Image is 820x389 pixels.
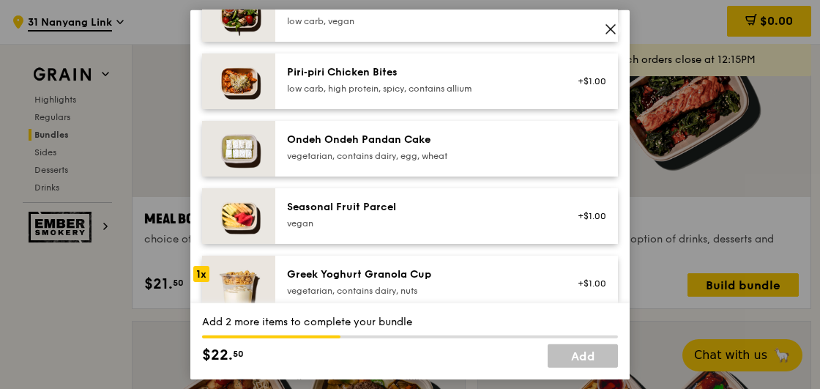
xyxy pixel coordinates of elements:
[202,188,275,243] img: daily_normal_Seasonal_Fruit_Parcel__Horizontal_.jpg
[287,199,550,214] div: Seasonal Fruit Parcel
[567,277,606,289] div: +$1.00
[202,315,618,330] div: Add 2 more items to complete your bundle
[287,15,550,26] div: low carb, vegan
[193,265,209,281] div: 1x
[202,344,233,366] span: $22.
[548,344,618,368] a: Add
[202,120,275,176] img: daily_normal_Ondeh_Ondeh_Pandan_Cake-HORZ.jpg
[287,132,550,147] div: Ondeh Ondeh Pandan Cake
[202,255,275,328] img: daily_normal_Greek_Yoghurt_Granola_Cup.jpeg
[287,82,550,94] div: low carb, high protein, spicy, contains allium
[287,149,550,161] div: vegetarian, contains dairy, egg, wheat
[287,64,550,79] div: Piri‑piri Chicken Bites
[567,210,606,221] div: +$1.00
[287,267,550,281] div: Greek Yoghurt Granola Cup
[567,75,606,86] div: +$1.00
[287,284,550,296] div: vegetarian, contains dairy, nuts
[233,348,244,360] span: 50
[202,53,275,108] img: daily_normal_Piri-Piri-Chicken-Bites-HORZ.jpg
[287,217,550,229] div: vegan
